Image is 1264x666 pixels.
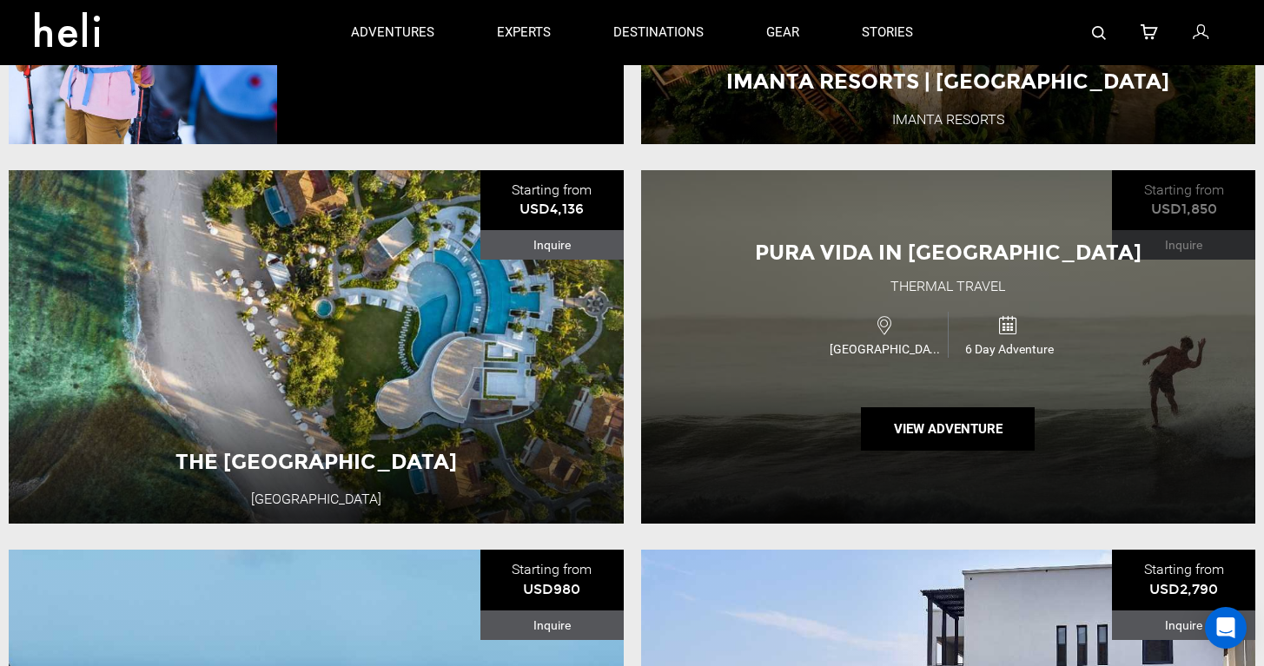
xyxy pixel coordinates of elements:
[890,277,1005,297] div: Thermal Travel
[1092,26,1106,40] img: search-bar-icon.svg
[825,340,948,358] span: [GEOGRAPHIC_DATA]
[755,240,1142,265] span: Pura Vida in [GEOGRAPHIC_DATA]
[351,23,434,42] p: adventures
[497,23,551,42] p: experts
[949,340,1070,358] span: 6 Day Adventure
[613,23,704,42] p: destinations
[1205,607,1247,649] div: Open Intercom Messenger
[861,407,1035,451] button: View Adventure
